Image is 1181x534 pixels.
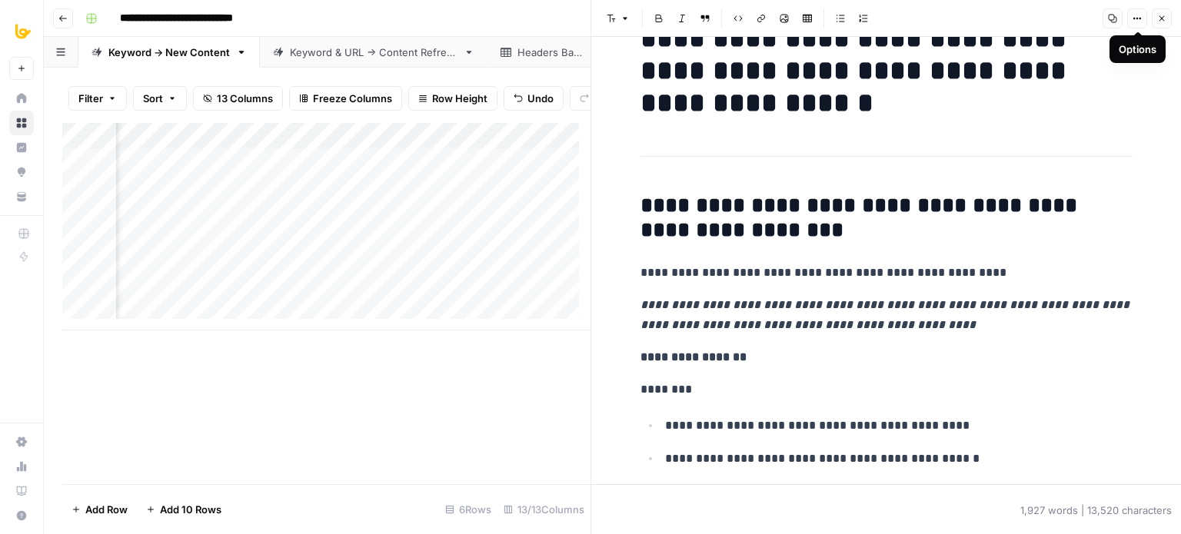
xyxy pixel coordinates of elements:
[527,91,554,106] span: Undo
[85,502,128,517] span: Add Row
[62,497,137,522] button: Add Row
[517,45,584,60] div: Headers Bank
[432,91,487,106] span: Row Height
[160,502,221,517] span: Add 10 Rows
[137,497,231,522] button: Add 10 Rows
[9,12,34,51] button: Workspace: All About AI
[9,503,34,528] button: Help + Support
[193,86,283,111] button: 13 Columns
[68,86,127,111] button: Filter
[78,91,103,106] span: Filter
[143,91,163,106] span: Sort
[497,497,590,522] div: 13/13 Columns
[9,18,37,45] img: All About AI Logo
[9,430,34,454] a: Settings
[408,86,497,111] button: Row Height
[9,160,34,184] a: Opportunities
[439,497,497,522] div: 6 Rows
[9,86,34,111] a: Home
[260,37,487,68] a: Keyword & URL -> Content Refresh
[504,86,564,111] button: Undo
[289,86,402,111] button: Freeze Columns
[217,91,273,106] span: 13 Columns
[290,45,457,60] div: Keyword & URL -> Content Refresh
[78,37,260,68] a: Keyword -> New Content
[9,111,34,135] a: Browse
[9,135,34,160] a: Insights
[108,45,230,60] div: Keyword -> New Content
[9,479,34,503] a: Learning Hub
[313,91,392,106] span: Freeze Columns
[487,37,614,68] a: Headers Bank
[9,454,34,479] a: Usage
[9,184,34,209] a: Your Data
[1020,502,1172,518] div: 1,927 words | 13,520 characters
[133,86,187,111] button: Sort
